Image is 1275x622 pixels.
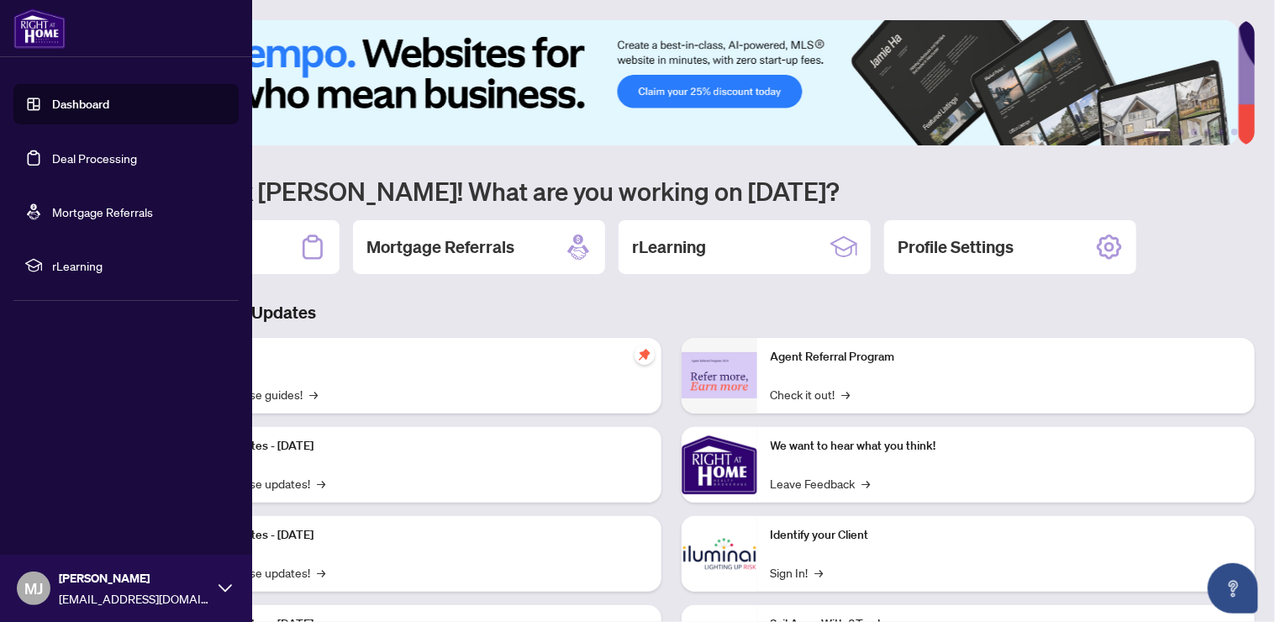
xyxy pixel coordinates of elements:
h2: Mortgage Referrals [366,235,514,259]
span: [PERSON_NAME] [59,569,210,588]
button: 4 [1204,129,1211,135]
p: Platform Updates - [DATE] [176,526,648,545]
a: Dashboard [52,97,109,112]
span: → [842,385,851,403]
button: 2 [1178,129,1184,135]
a: Deal Processing [52,150,137,166]
span: → [317,563,325,582]
span: → [309,385,318,403]
p: We want to hear what you think! [771,437,1242,456]
span: [EMAIL_ADDRESS][DOMAIN_NAME] [59,589,210,608]
a: Sign In!→ [771,563,824,582]
span: → [317,474,325,493]
button: 1 [1144,129,1171,135]
h2: rLearning [632,235,706,259]
p: Platform Updates - [DATE] [176,437,648,456]
img: logo [13,8,66,49]
img: We want to hear what you think! [682,427,757,503]
img: Identify your Client [682,516,757,592]
img: Slide 0 [87,20,1238,145]
button: Open asap [1208,563,1258,614]
a: Check it out!→ [771,385,851,403]
h2: Profile Settings [898,235,1014,259]
span: pushpin [635,345,655,365]
img: Agent Referral Program [682,352,757,398]
span: → [815,563,824,582]
p: Agent Referral Program [771,348,1242,366]
button: 3 [1191,129,1198,135]
span: → [862,474,871,493]
p: Self-Help [176,348,648,366]
h3: Brokerage & Industry Updates [87,301,1255,324]
h1: Welcome back [PERSON_NAME]! What are you working on [DATE]? [87,175,1255,207]
a: Leave Feedback→ [771,474,871,493]
span: rLearning [52,256,227,275]
p: Identify your Client [771,526,1242,545]
a: Mortgage Referrals [52,204,153,219]
button: 5 [1218,129,1225,135]
span: MJ [24,577,43,600]
button: 6 [1231,129,1238,135]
